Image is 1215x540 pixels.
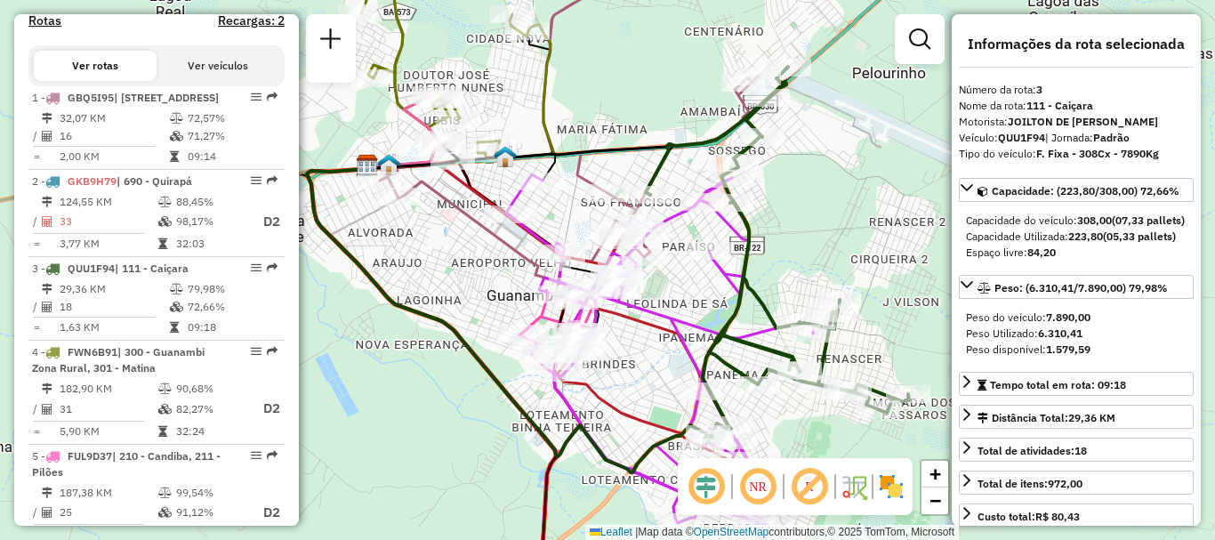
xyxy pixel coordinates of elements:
[42,197,52,207] i: Distância Total
[59,502,157,524] td: 25
[175,398,246,420] td: 82,27%
[929,489,941,512] span: −
[68,449,112,463] span: FUL9D37
[959,178,1194,202] a: Capacidade: (223,80/308,00) 72,66%
[990,378,1126,391] span: Tempo total em rota: 09:18
[248,503,280,523] p: D2
[32,318,41,336] td: =
[32,345,205,375] span: | 300 - Guanambi Zona Rural, 301 - Matina
[175,193,246,211] td: 88,45%
[1026,99,1093,112] strong: 111 - Caiçara
[267,450,278,461] em: Rota exportada
[1027,246,1056,259] strong: 84,20
[187,109,277,127] td: 72,57%
[1036,83,1042,96] strong: 3
[59,318,169,336] td: 1,63 KM
[157,51,279,81] button: Ver veículos
[42,216,52,227] i: Total de Atividades
[170,322,179,333] i: Tempo total em rota
[170,151,179,162] i: Tempo total em rota
[28,13,61,28] a: Rotas
[175,484,246,502] td: 99,54%
[959,36,1194,52] h4: Informações da rota selecionada
[32,262,189,275] span: 3 -
[959,504,1194,528] a: Custo total:R$ 80,43
[1074,444,1087,457] strong: 18
[158,507,172,518] i: % de utilização da cubagem
[175,235,246,253] td: 32:03
[32,502,41,524] td: /
[42,284,52,294] i: Distância Total
[59,398,157,420] td: 31
[1045,131,1130,144] span: | Jornada:
[959,114,1194,130] div: Motorista:
[877,472,905,501] img: Exibir/Ocultar setores
[170,284,183,294] i: % de utilização do peso
[966,310,1090,324] span: Peso do veículo:
[959,82,1194,98] div: Número da rota:
[42,383,52,394] i: Distância Total
[42,507,52,518] i: Total de Atividades
[59,235,157,253] td: 3,77 KM
[313,21,349,61] a: Nova sessão e pesquisa
[59,380,157,398] td: 182,90 KM
[966,213,1187,229] div: Capacidade do veículo:
[59,148,169,165] td: 2,00 KM
[32,174,192,188] span: 2 -
[978,410,1115,426] div: Distância Total:
[694,526,769,538] a: OpenStreetMap
[267,92,278,102] em: Rota exportada
[377,153,400,176] img: Guanambi FAD
[175,423,246,440] td: 32:24
[585,525,959,540] div: Map data © contributors,© 2025 TomTom, Microsoft
[34,51,157,81] button: Ver rotas
[32,211,41,233] td: /
[32,423,41,440] td: =
[42,131,52,141] i: Total de Atividades
[685,465,728,508] span: Ocultar deslocamento
[248,399,280,419] p: D2
[114,91,219,104] span: | [STREET_ADDRESS]
[1103,230,1176,243] strong: (05,33 pallets)
[966,342,1187,358] div: Peso disponível:
[59,298,169,316] td: 18
[1038,326,1082,340] strong: 6.310,41
[68,262,115,275] span: QUU1F94
[187,127,277,145] td: 71,27%
[1068,411,1115,424] span: 29,36 KM
[59,423,157,440] td: 5,90 KM
[187,280,277,298] td: 79,98%
[959,98,1194,114] div: Nome da rota:
[32,91,219,104] span: 1 -
[959,275,1194,299] a: Peso: (6.310,41/7.890,00) 79,98%
[251,262,262,273] em: Opções
[158,238,167,249] i: Tempo total em rota
[175,380,246,398] td: 90,68%
[959,206,1194,268] div: Capacidade: (223,80/308,00) 72,66%
[1035,510,1080,523] strong: R$ 80,43
[158,404,172,415] i: % de utilização da cubagem
[966,326,1187,342] div: Peso Utilizado:
[68,174,117,188] span: GKB9H79
[978,476,1082,492] div: Total de itens:
[978,444,1087,457] span: Total de atividades:
[32,449,221,479] span: 5 -
[248,212,280,232] p: D2
[1008,115,1158,128] strong: JOILTON DE [PERSON_NAME]
[267,346,278,357] em: Rota exportada
[959,405,1194,429] a: Distância Total:29,36 KM
[959,471,1194,495] a: Total de itens:972,00
[59,211,157,233] td: 33
[32,449,221,479] span: | 210 - Candiba, 211 - Pilões
[1068,230,1103,243] strong: 223,80
[1077,214,1112,227] strong: 308,00
[1093,131,1130,144] strong: Padrão
[158,488,172,498] i: % de utilização do peso
[267,175,278,186] em: Rota exportada
[68,345,117,359] span: FWN6B91
[158,383,172,394] i: % de utilização do peso
[966,245,1187,261] div: Espaço livre:
[59,127,169,145] td: 16
[966,229,1187,245] div: Capacidade Utilizada:
[251,450,262,461] em: Opções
